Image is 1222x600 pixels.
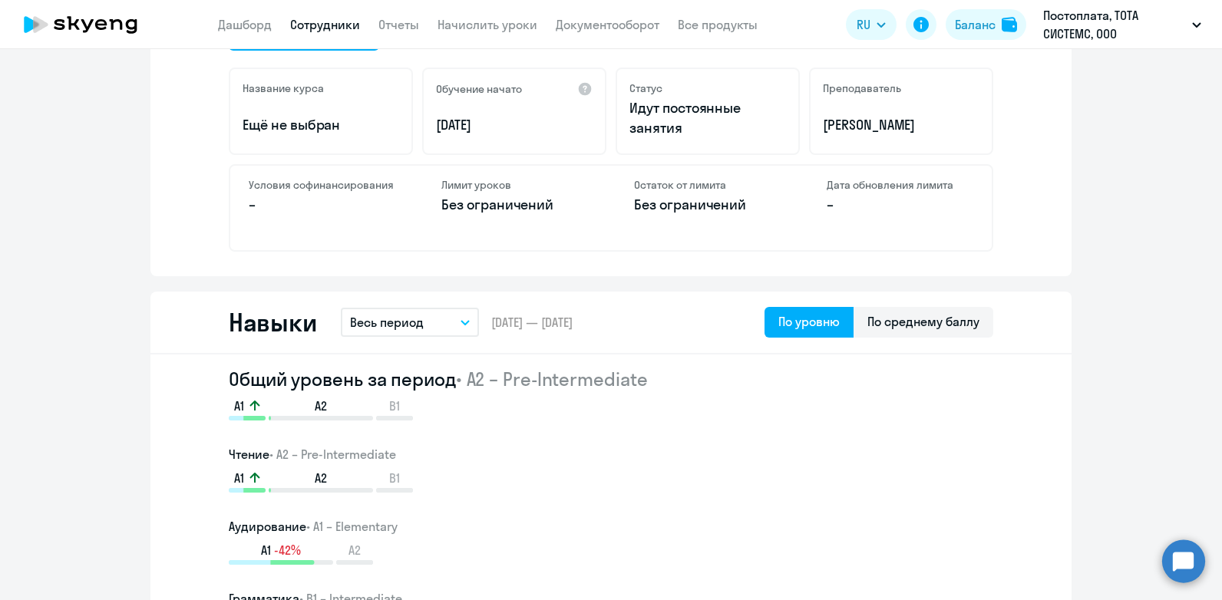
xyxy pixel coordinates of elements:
[456,368,648,391] span: • A2 – Pre-Intermediate
[678,17,758,32] a: Все продукты
[350,313,424,331] p: Весь период
[827,195,973,215] p: –
[243,115,399,135] p: Ещё не выбран
[857,15,870,34] span: RU
[229,367,993,391] h2: Общий уровень за период
[441,178,588,192] h4: Лимит уроков
[249,178,395,192] h4: Условия софинансирования
[315,470,327,486] span: A2
[229,307,316,338] h2: Навыки
[634,195,781,215] p: Без ограничений
[243,81,324,95] h5: Название курса
[389,470,400,486] span: B1
[389,397,400,414] span: B1
[290,17,360,32] a: Сотрудники
[867,312,979,331] div: По среднему баллу
[441,195,588,215] p: Без ограничений
[823,81,901,95] h5: Преподаватель
[234,397,244,414] span: A1
[229,445,993,463] h3: Чтение
[218,17,272,32] a: Дашборд
[946,9,1026,40] button: Балансbalance
[348,542,361,559] span: A2
[249,195,395,215] p: –
[629,98,786,138] p: Идут постоянные занятия
[1043,6,1186,43] p: Постоплата, ТОТА СИСТЕМС, ООО
[269,447,396,462] span: • A2 – Pre-Intermediate
[955,15,996,34] div: Баланс
[261,542,271,559] span: A1
[274,542,301,559] span: -42%
[1002,17,1017,32] img: balance
[234,470,244,486] span: A1
[378,17,419,32] a: Отчеты
[1035,6,1209,43] button: Постоплата, ТОТА СИСТЕМС, ООО
[556,17,659,32] a: Документооборот
[306,519,398,534] span: • A1 – Elementary
[315,397,327,414] span: A2
[827,178,973,192] h4: Дата обновления лимита
[229,517,993,536] h3: Аудирование
[778,312,840,331] div: По уровню
[491,314,573,331] span: [DATE] — [DATE]
[436,82,522,96] h5: Обучение начато
[341,308,479,337] button: Весь период
[438,17,537,32] a: Начислить уроки
[634,178,781,192] h4: Остаток от лимита
[823,115,979,135] p: [PERSON_NAME]
[436,115,593,135] p: [DATE]
[629,81,662,95] h5: Статус
[846,9,897,40] button: RU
